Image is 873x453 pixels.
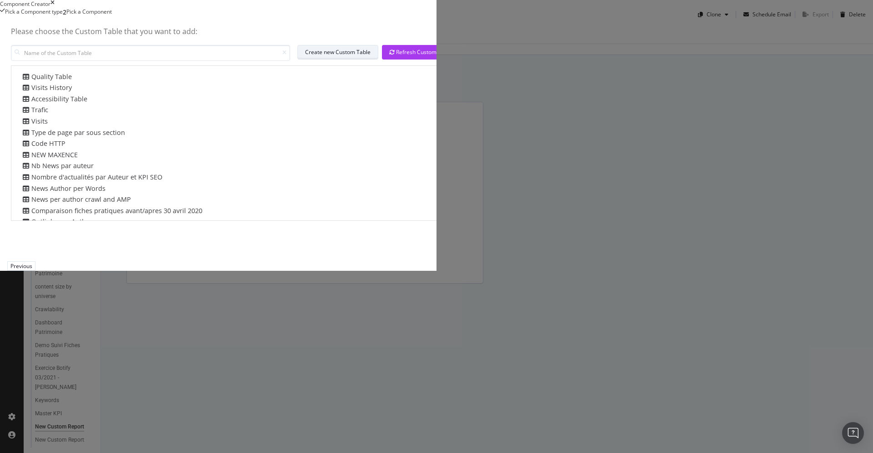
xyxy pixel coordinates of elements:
div: NEW MAXENCE [20,150,78,160]
div: Pick a Component [66,8,112,17]
div: Type de page par sous section [20,128,125,138]
div: Accessibility Table [20,95,87,104]
div: Comparaison fiches pratiques avant/apres 30 avril 2020 [20,206,202,216]
button: Refresh Custom Tables [382,45,462,60]
div: Quality Table [20,72,72,82]
div: Open Intercom Messenger [842,422,864,444]
div: Code HTTP [20,139,65,149]
div: Create new Custom Table [305,48,371,56]
div: Pick a Component type [5,8,63,17]
a: Create new Custom Table [294,45,378,61]
div: Nb News par auteur [20,161,94,171]
input: Name of the Custom Table [11,45,290,61]
div: 2 [63,8,66,17]
div: Previous [10,262,32,270]
div: Visits History [20,83,72,93]
div: Outlinks per Author [20,217,93,227]
button: Previous [7,261,35,271]
div: News per author crawl and AMP [20,195,131,204]
div: Refresh Custom Tables [389,48,455,56]
h4: Please choose the Custom Table that you want to add: [11,28,462,45]
div: Trafic [20,105,48,115]
div: News Author per Words [20,184,105,194]
div: Nombre d'actualités par Auteur et KPI SEO [20,173,162,182]
button: Create new Custom Table [297,45,378,60]
div: Visits [20,117,48,126]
